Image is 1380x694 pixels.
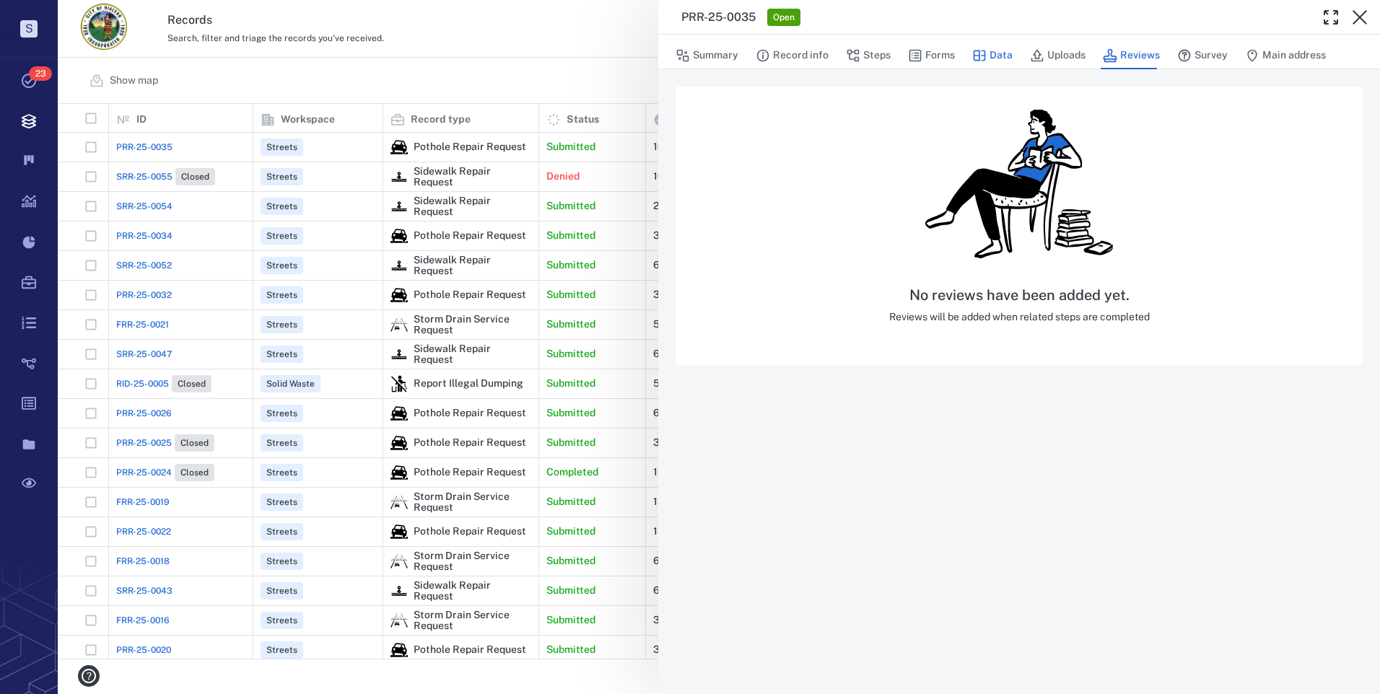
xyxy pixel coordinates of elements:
span: Help [32,10,62,23]
span: Open [770,12,798,24]
span: 23 [29,66,52,81]
button: Reviews [1103,42,1160,69]
button: Toggle Fullscreen [1316,3,1345,32]
button: Close [1345,3,1374,32]
button: Forms [908,42,955,69]
h5: No reviews have been added yet. [889,286,1150,304]
p: Reviews will be added when related steps are completed [889,310,1150,325]
button: Record info [756,42,829,69]
button: Summary [676,42,738,69]
h3: PRR-25-0035 [681,9,756,26]
button: Main address [1245,42,1326,69]
button: Uploads [1030,42,1086,69]
button: Steps [846,42,891,69]
button: Data [972,42,1013,69]
p: S [20,20,38,38]
button: Survey [1177,42,1228,69]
